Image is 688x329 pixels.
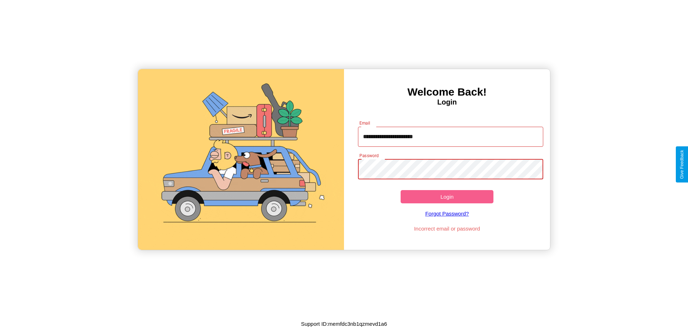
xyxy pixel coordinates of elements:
p: Incorrect email or password [354,224,540,233]
img: gif [138,69,344,250]
h4: Login [344,98,550,106]
button: Login [401,190,493,203]
label: Password [359,153,378,159]
label: Email [359,120,371,126]
p: Support ID: memfdc3nb1qzmevd1a6 [301,319,387,329]
div: Give Feedback [679,150,684,179]
h3: Welcome Back! [344,86,550,98]
a: Forgot Password? [354,203,540,224]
